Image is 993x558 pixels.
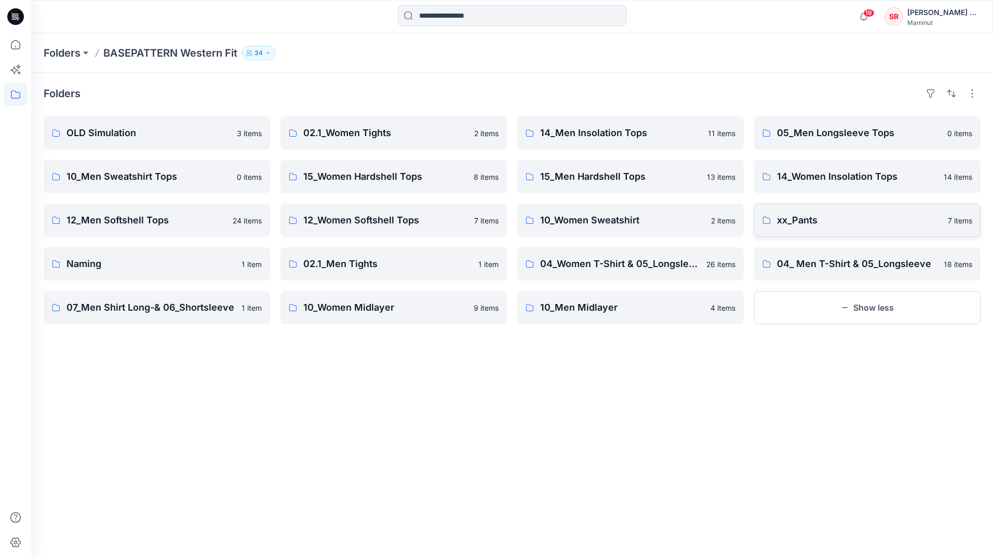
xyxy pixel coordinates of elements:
p: 1 item [241,302,262,313]
div: SR [884,7,903,26]
a: 15_Women Hardshell Tops8 items [280,160,507,193]
p: 02.1_Women Tights [303,126,468,140]
a: 04_Women T-Shirt & 05_Longsleeve26 items [517,247,744,281]
p: 4 items [710,302,735,313]
p: 0 items [237,171,262,182]
p: 3 items [237,128,262,139]
p: 0 items [947,128,972,139]
p: OLD Simulation [66,126,231,140]
a: 12_Women Softshell Tops7 items [280,204,507,237]
p: 07_Men Shirt Long-& 06_Shortsleeve [66,300,235,315]
p: 13 items [707,171,735,182]
p: 10_Women Midlayer [303,300,467,315]
p: 15_Women Hardshell Tops [303,169,467,184]
a: 12_Men Softshell Tops24 items [44,204,270,237]
p: 04_ Men T-Shirt & 05_Longsleeve [777,257,937,271]
a: OLD Simulation3 items [44,116,270,150]
p: 10_Men Sweatshirt Tops [66,169,231,184]
a: 10_Men Sweatshirt Tops0 items [44,160,270,193]
p: 1 item [241,259,262,270]
a: 10_Men Midlayer4 items [517,291,744,324]
p: xx_Pants [777,213,942,228]
p: Naming [66,257,235,271]
p: 10_Men Midlayer [540,300,704,315]
p: 26 items [706,259,735,270]
p: 7 items [948,215,972,226]
p: 11 items [708,128,735,139]
p: 2 items [474,128,499,139]
p: 14_Men Insolation Tops [540,126,702,140]
h4: Folders [44,87,80,100]
p: 34 [254,47,263,59]
a: Naming1 item [44,247,270,281]
p: 10_Women Sweatshirt [540,213,705,228]
a: 14_Men Insolation Tops11 items [517,116,744,150]
span: 19 [863,9,875,17]
a: 15_Men Hardshell Tops13 items [517,160,744,193]
div: [PERSON_NAME] Ripegutu [907,6,980,19]
a: xx_Pants7 items [754,204,981,237]
p: 04_Women T-Shirt & 05_Longsleeve [540,257,700,271]
button: Show less [754,291,981,324]
p: 14_Women Insolation Tops [777,169,937,184]
p: 12_Women Softshell Tops [303,213,468,228]
a: 02.1_Women Tights2 items [280,116,507,150]
a: 02.1_Men Tights1 item [280,247,507,281]
p: 7 items [474,215,499,226]
p: BASEPATTERN Western Fit [103,46,237,60]
p: 2 items [711,215,735,226]
button: 34 [241,46,276,60]
a: 07_Men Shirt Long-& 06_Shortsleeve1 item [44,291,270,324]
a: 14_Women Insolation Tops14 items [754,160,981,193]
div: Mammut [907,19,980,26]
a: 05_Men Longsleeve Tops0 items [754,116,981,150]
p: 18 items [944,259,972,270]
p: 8 items [474,171,499,182]
a: 04_ Men T-Shirt & 05_Longsleeve18 items [754,247,981,281]
p: 05_Men Longsleeve Tops [777,126,941,140]
p: 15_Men Hardshell Tops [540,169,701,184]
p: 24 items [233,215,262,226]
p: 02.1_Men Tights [303,257,472,271]
p: 14 items [944,171,972,182]
p: 9 items [474,302,499,313]
a: 10_Women Midlayer9 items [280,291,507,324]
a: Folders [44,46,80,60]
p: 1 item [478,259,499,270]
p: 12_Men Softshell Tops [66,213,226,228]
a: 10_Women Sweatshirt2 items [517,204,744,237]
